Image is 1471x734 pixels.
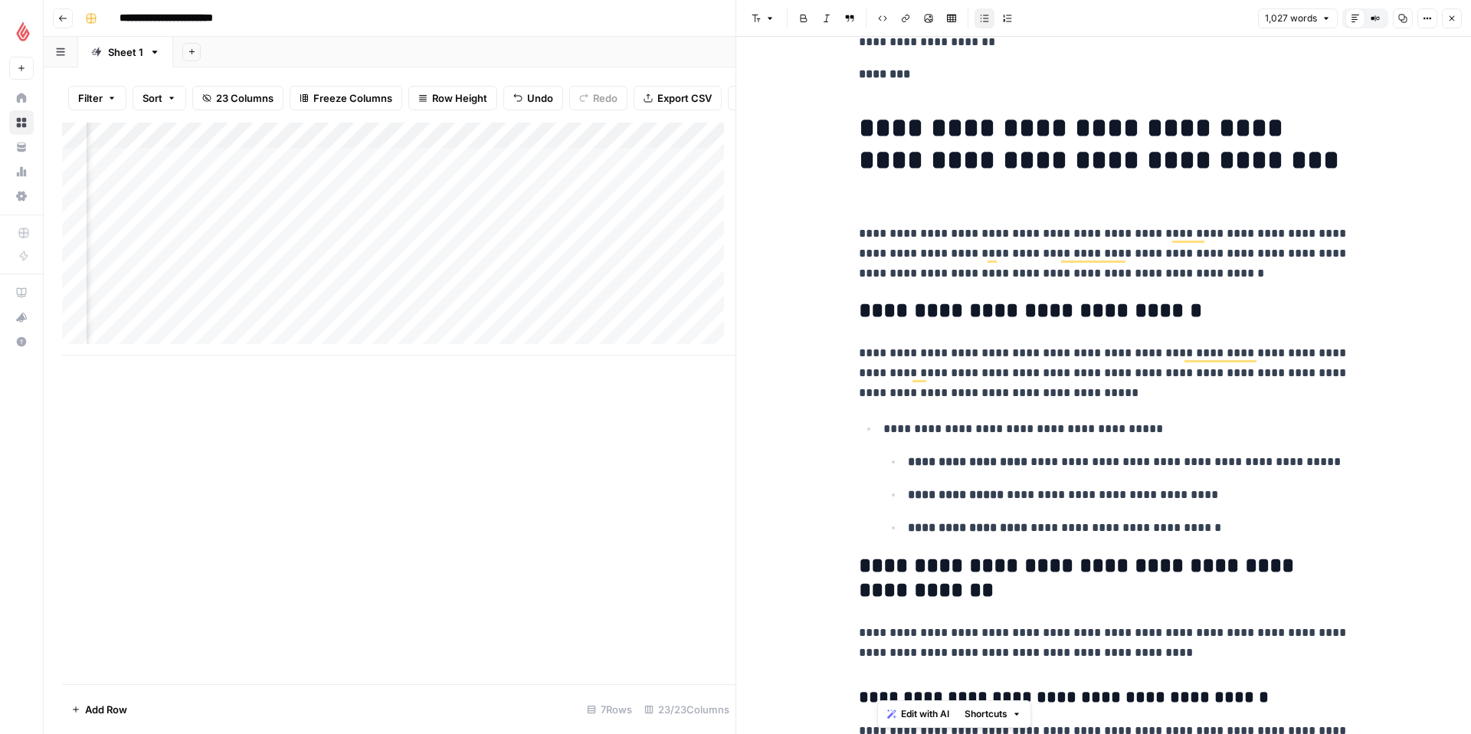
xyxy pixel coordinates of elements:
[143,90,162,106] span: Sort
[881,704,955,724] button: Edit with AI
[68,86,126,110] button: Filter
[9,135,34,159] a: Your Data
[133,86,186,110] button: Sort
[965,707,1007,721] span: Shortcuts
[408,86,497,110] button: Row Height
[192,86,283,110] button: 23 Columns
[9,280,34,305] a: AirOps Academy
[9,329,34,354] button: Help + Support
[569,86,627,110] button: Redo
[216,90,274,106] span: 23 Columns
[78,37,173,67] a: Sheet 1
[85,702,127,717] span: Add Row
[290,86,402,110] button: Freeze Columns
[1258,8,1338,28] button: 1,027 words
[901,707,949,721] span: Edit with AI
[62,697,136,722] button: Add Row
[581,697,638,722] div: 7 Rows
[9,18,37,45] img: Lightspeed Logo
[1265,11,1317,25] span: 1,027 words
[78,90,103,106] span: Filter
[503,86,563,110] button: Undo
[634,86,722,110] button: Export CSV
[958,704,1027,724] button: Shortcuts
[313,90,392,106] span: Freeze Columns
[638,697,735,722] div: 23/23 Columns
[9,86,34,110] a: Home
[108,44,143,60] div: Sheet 1
[9,110,34,135] a: Browse
[9,159,34,184] a: Usage
[657,90,712,106] span: Export CSV
[9,12,34,51] button: Workspace: Lightspeed
[527,90,553,106] span: Undo
[9,184,34,208] a: Settings
[432,90,487,106] span: Row Height
[9,305,34,329] button: What's new?
[10,306,33,329] div: What's new?
[593,90,618,106] span: Redo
